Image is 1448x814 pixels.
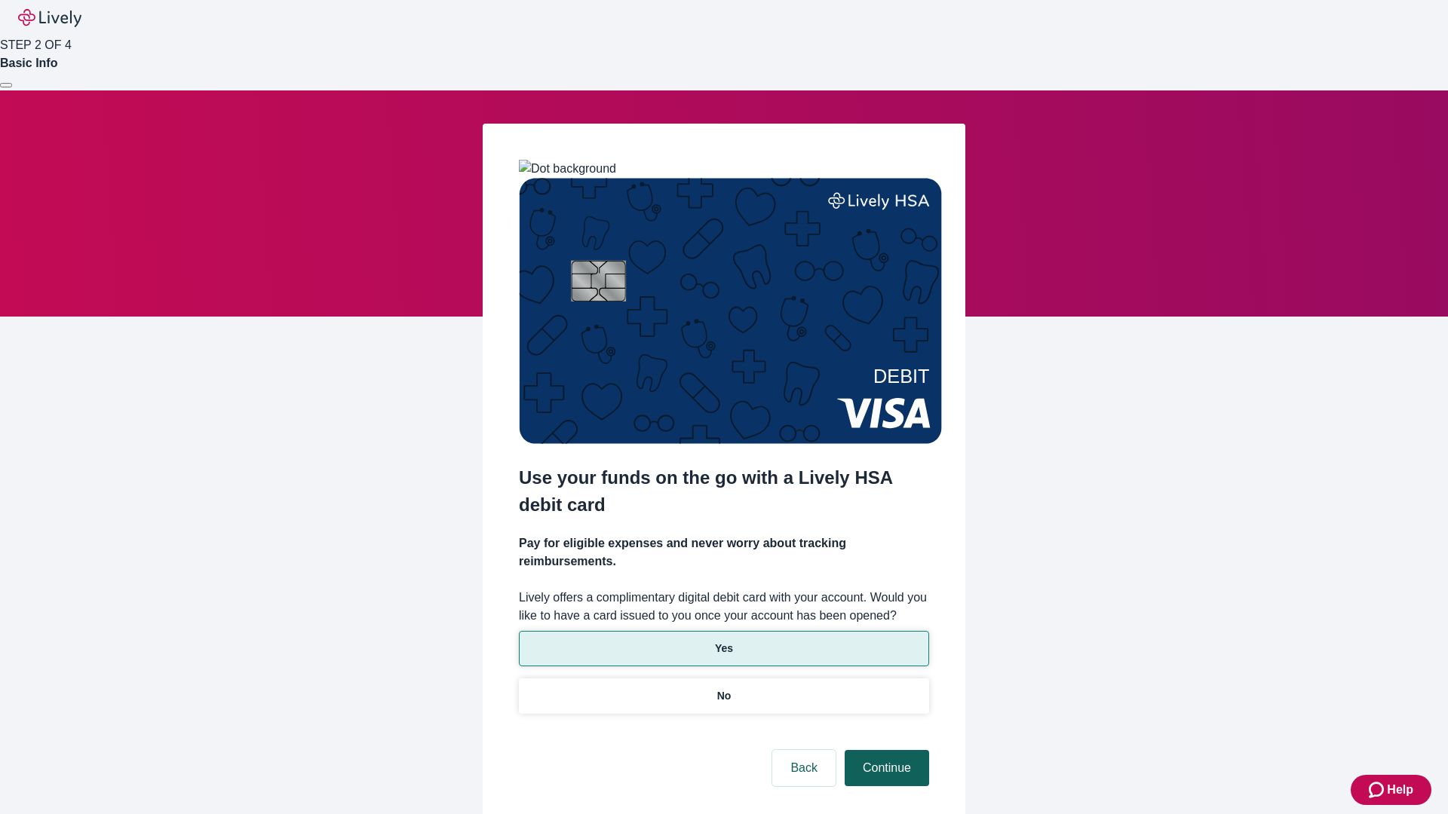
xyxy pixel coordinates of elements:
[845,750,929,786] button: Continue
[1387,781,1413,799] span: Help
[519,534,929,571] h4: Pay for eligible expenses and never worry about tracking reimbursements.
[519,589,929,625] label: Lively offers a complimentary digital debit card with your account. Would you like to have a card...
[519,631,929,666] button: Yes
[519,678,929,714] button: No
[1351,775,1431,805] button: Zendesk support iconHelp
[519,464,929,519] h2: Use your funds on the go with a Lively HSA debit card
[519,160,616,178] img: Dot background
[717,688,732,704] p: No
[715,641,733,656] p: Yes
[18,9,81,27] img: Lively
[772,750,836,786] button: Back
[1369,781,1387,799] svg: Zendesk support icon
[519,178,942,444] img: Debit card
